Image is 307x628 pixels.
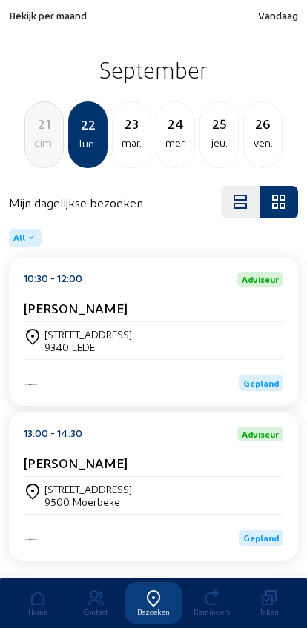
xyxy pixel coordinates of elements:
div: Taken [240,607,298,616]
div: 25 [200,113,238,134]
a: Bezoeken [125,582,182,624]
span: All [13,232,25,244]
div: mer. [156,134,194,152]
div: Contact [67,607,125,616]
div: Reminders [182,607,240,616]
div: 22 [70,114,106,135]
span: Adviseur [242,430,279,438]
cam-card-title: [PERSON_NAME] [24,300,128,315]
div: 21 [25,113,63,134]
span: Gepland [243,378,279,388]
div: 10:30 - 12:00 [24,272,82,287]
cam-card-title: [PERSON_NAME] [24,455,128,470]
img: Iso Protect [24,383,39,387]
span: Bekijk per maand [9,9,87,21]
img: Iso Protect [24,538,39,541]
div: lun. [70,135,106,153]
div: jeu. [200,134,238,152]
a: Contact [67,582,125,624]
h4: Mijn dagelijkse bezoeken [9,196,143,210]
div: 26 [244,113,282,134]
div: [STREET_ADDRESS] [44,328,132,341]
a: Reminders [182,582,240,624]
div: 9500 Moerbeke [44,495,132,508]
div: mar. [113,134,151,152]
div: 13:00 - 14:30 [24,427,82,441]
a: Home [9,582,67,624]
div: 23 [113,113,151,134]
h2: September [9,51,298,88]
a: Taken [240,582,298,624]
div: 9340 LEDE [44,341,132,353]
div: 24 [156,113,194,134]
div: Bezoeken [125,607,182,616]
div: [STREET_ADDRESS] [44,483,132,495]
span: Gepland [243,532,279,543]
span: Adviseur [242,275,279,284]
span: Vandaag [258,9,298,21]
div: dim. [25,134,63,152]
div: Home [9,607,67,616]
div: ven. [244,134,282,152]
